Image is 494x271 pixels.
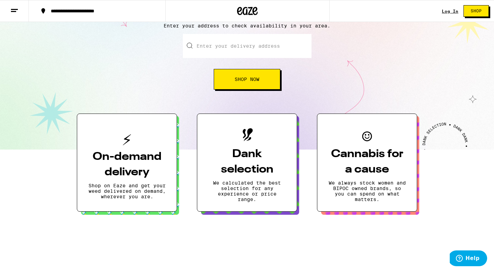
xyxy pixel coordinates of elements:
[214,69,280,90] button: Shop Now
[197,114,297,212] button: Dank selectionWe calculated the best selection for any experience or price range.
[471,9,482,13] span: Shop
[183,34,311,58] input: Enter your delivery address
[317,114,417,212] button: Cannabis for a causeWe always stock women and BIPOC owned brands, so you can spend on what matters.
[442,9,458,13] div: Log In
[208,180,286,202] p: We calculated the best selection for any experience or price range.
[328,180,406,202] p: We always stock women and BIPOC owned brands, so you can spend on what matters.
[88,149,166,180] h3: On-demand delivery
[463,5,489,17] button: Shop
[7,23,487,28] p: Enter your address to check availability in your area.
[450,250,487,268] iframe: Opens a widget where you can find more information
[77,114,177,212] button: On-demand deliveryShop on Eaze and get your weed delivered on demand, wherever you are.
[88,183,166,199] p: Shop on Eaze and get your weed delivered on demand, wherever you are.
[328,146,406,177] h3: Cannabis for a cause
[235,77,259,82] span: Shop Now
[208,146,286,177] h3: Dank selection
